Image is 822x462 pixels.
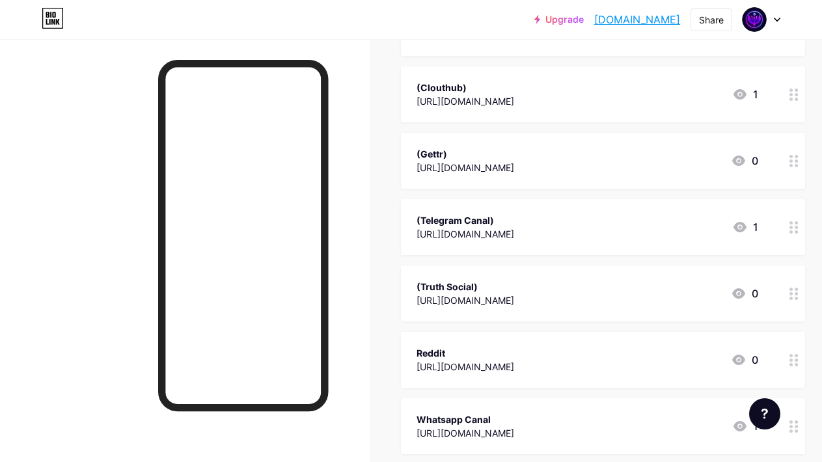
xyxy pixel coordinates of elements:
div: [URL][DOMAIN_NAME] [417,161,514,174]
div: [URL][DOMAIN_NAME] [417,360,514,374]
div: (Clouthub) [417,81,514,94]
div: Whatsapp Canal [417,413,514,426]
div: 1 [732,87,758,102]
div: 0 [731,352,758,368]
div: [URL][DOMAIN_NAME] [417,426,514,440]
div: 1 [732,219,758,235]
img: Allam Prock [742,7,767,32]
div: (Telegram Canal) [417,213,514,227]
div: [URL][DOMAIN_NAME] [417,94,514,108]
div: (Gettr) [417,147,514,161]
div: Reddit [417,346,514,360]
a: [DOMAIN_NAME] [594,12,680,27]
div: [URL][DOMAIN_NAME] [417,293,514,307]
div: 1 [732,418,758,434]
a: Upgrade [534,14,584,25]
div: 0 [731,153,758,169]
div: (Truth Social) [417,280,514,293]
div: 0 [731,286,758,301]
div: Share [699,13,724,27]
div: [URL][DOMAIN_NAME] [417,227,514,241]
